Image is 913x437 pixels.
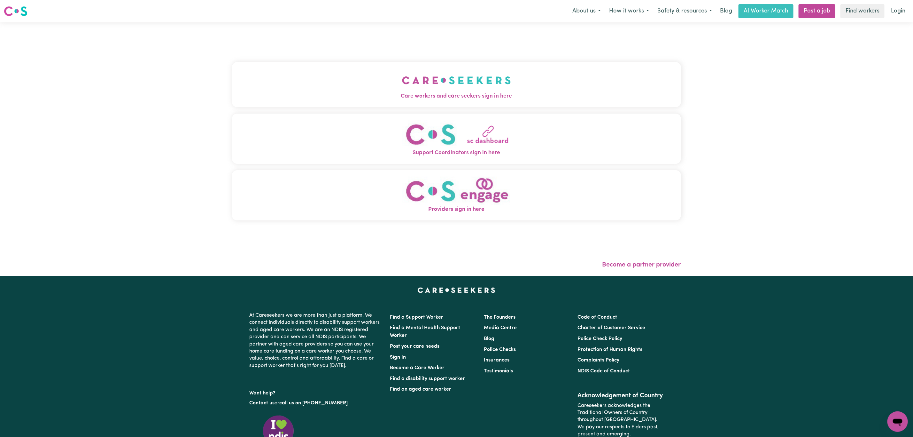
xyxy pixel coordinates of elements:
[653,4,716,18] button: Safety & resources
[484,369,513,374] a: Testimonials
[577,347,642,352] a: Protection of Human Rights
[250,309,383,372] p: At Careseekers we are more than just a platform. We connect individuals directly to disability su...
[484,315,515,320] a: The Founders
[484,347,516,352] a: Police Checks
[390,325,460,338] a: Find a Mental Health Support Worker
[250,397,383,409] p: or
[887,4,909,18] a: Login
[577,315,617,320] a: Code of Conduct
[232,92,681,100] span: Care workers and care seekers sign in here
[390,315,444,320] a: Find a Support Worker
[232,205,681,214] span: Providers sign in here
[232,62,681,107] button: Care workers and care seekers sign in here
[4,4,27,19] a: Careseekers logo
[577,369,630,374] a: NDIS Code of Conduct
[390,344,440,349] a: Post your care needs
[602,262,681,268] a: Become a partner provider
[232,170,681,220] button: Providers sign in here
[716,4,736,18] a: Blog
[280,401,348,406] a: call us on [PHONE_NUMBER]
[577,392,663,400] h2: Acknowledgement of Country
[577,325,645,330] a: Charter of Customer Service
[232,149,681,157] span: Support Coordinators sign in here
[484,336,494,341] a: Blog
[799,4,835,18] a: Post a job
[390,387,452,392] a: Find an aged care worker
[250,401,275,406] a: Contact us
[484,358,509,363] a: Insurances
[840,4,885,18] a: Find workers
[390,365,445,370] a: Become a Care Worker
[739,4,793,18] a: AI Worker Match
[605,4,653,18] button: How it works
[4,5,27,17] img: Careseekers logo
[390,376,465,381] a: Find a disability support worker
[568,4,605,18] button: About us
[418,288,495,293] a: Careseekers home page
[577,358,619,363] a: Complaints Policy
[250,387,383,397] p: Want help?
[887,411,908,432] iframe: Button to launch messaging window, conversation in progress
[232,114,681,164] button: Support Coordinators sign in here
[577,336,622,341] a: Police Check Policy
[390,355,406,360] a: Sign In
[484,325,517,330] a: Media Centre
